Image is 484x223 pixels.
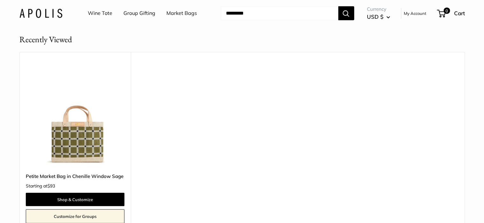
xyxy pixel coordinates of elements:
a: Wine Tote [88,9,112,18]
span: Currency [367,5,390,14]
input: Search... [221,6,338,20]
iframe: Sign Up via Text for Offers [5,199,68,218]
button: Search [338,6,354,20]
a: Shop & Customize [26,193,124,206]
img: Petite Market Bag in Chenille Window Sage [26,68,124,166]
a: Petite Market Bag in Chenille Window SagePetite Market Bag in Chenille Window Sage [26,68,124,166]
a: My Account [404,10,426,17]
span: 0 [443,8,450,14]
h2: Recently Viewed [19,33,72,46]
span: Starting at [26,184,55,188]
a: Market Bags [166,9,197,18]
span: Cart [454,10,465,16]
span: USD $ [367,13,383,20]
a: Group Gifting [123,9,155,18]
img: Apolis [19,9,62,18]
span: $93 [47,183,55,189]
a: Petite Market Bag in Chenille Window Sage [26,173,124,180]
a: 0 Cart [438,8,465,18]
button: USD $ [367,12,390,22]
